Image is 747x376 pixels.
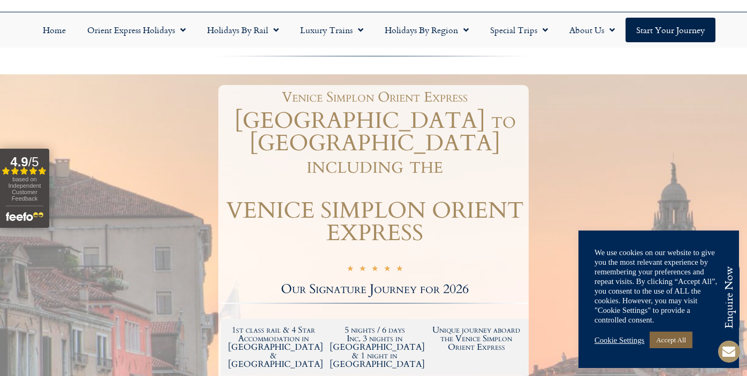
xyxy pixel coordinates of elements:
a: Start your Journey [626,18,715,42]
div: 5/5 [347,262,403,276]
h2: 5 nights / 6 days Inc. 3 nights in [GEOGRAPHIC_DATA] & 1 night in [GEOGRAPHIC_DATA] [330,326,421,369]
a: Special Trips [479,18,559,42]
i: ☆ [384,264,391,276]
h2: Our Signature Journey for 2026 [221,283,529,296]
i: ☆ [347,264,354,276]
a: Luxury Trains [289,18,374,42]
h2: 1st class rail & 4 Star Accommodation in [GEOGRAPHIC_DATA] & [GEOGRAPHIC_DATA] [228,326,319,369]
a: Cookie Settings [594,335,644,345]
nav: Menu [5,18,742,42]
a: Holidays by Region [374,18,479,42]
a: Home [32,18,77,42]
a: Holidays by Rail [196,18,289,42]
a: Accept All [650,332,692,348]
i: ☆ [371,264,378,276]
a: Orient Express Holidays [77,18,196,42]
h1: [GEOGRAPHIC_DATA] to [GEOGRAPHIC_DATA] including the VENICE SIMPLON ORIENT EXPRESS [221,110,529,244]
h1: Venice Simplon Orient Express [226,90,523,104]
div: We use cookies on our website to give you the most relevant experience by remembering your prefer... [594,248,723,325]
h2: Unique journey aboard the Venice Simplon Orient Express [431,326,522,351]
i: ☆ [359,264,366,276]
a: About Us [559,18,626,42]
i: ☆ [396,264,403,276]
